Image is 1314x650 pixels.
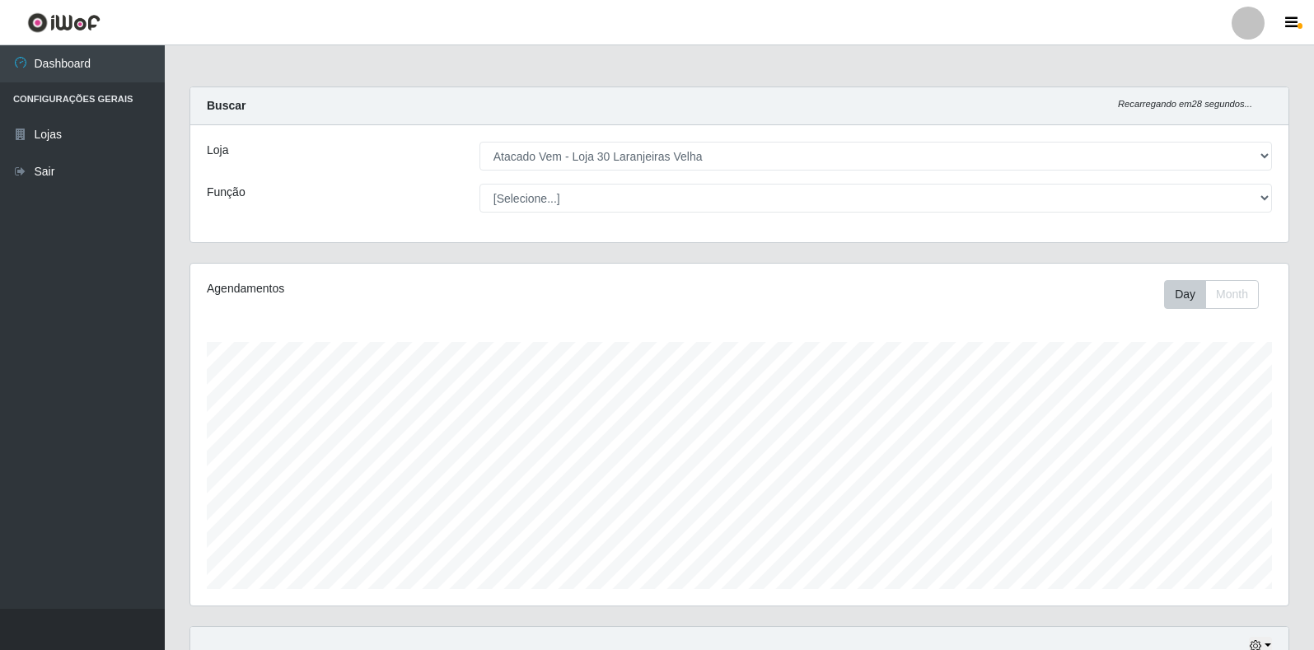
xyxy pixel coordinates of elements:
label: Loja [207,142,228,159]
img: CoreUI Logo [27,12,101,33]
div: Agendamentos [207,280,636,297]
button: Month [1205,280,1259,309]
i: Recarregando em 28 segundos... [1118,99,1252,109]
strong: Buscar [207,99,245,112]
button: Day [1164,280,1206,309]
div: First group [1164,280,1259,309]
label: Função [207,184,245,201]
div: Toolbar with button groups [1164,280,1272,309]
